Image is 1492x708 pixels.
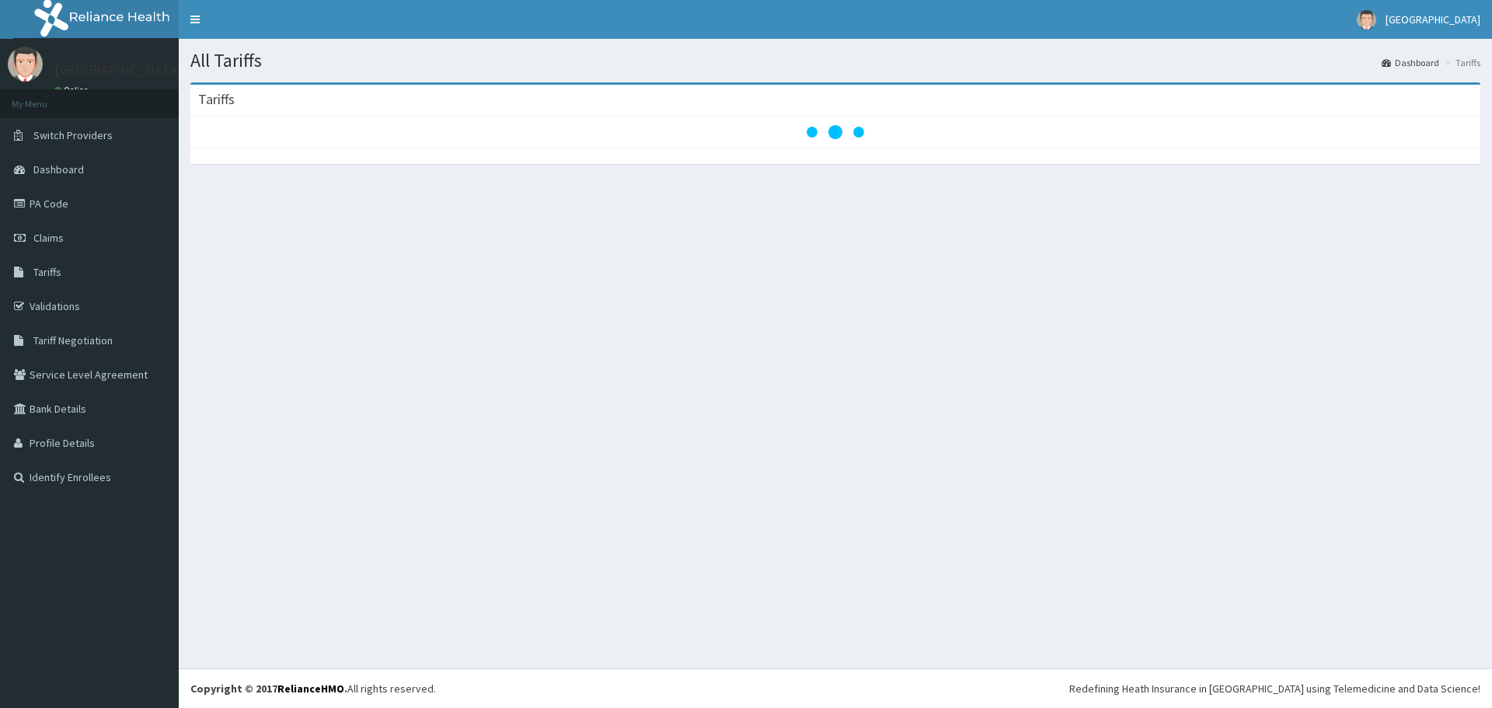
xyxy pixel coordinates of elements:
[190,51,1480,71] h1: All Tariffs
[54,85,92,96] a: Online
[277,682,344,696] a: RelianceHMO
[179,668,1492,708] footer: All rights reserved.
[1382,56,1439,69] a: Dashboard
[33,333,113,347] span: Tariff Negotiation
[804,101,866,163] svg: audio-loading
[33,128,113,142] span: Switch Providers
[1441,56,1480,69] li: Tariffs
[33,162,84,176] span: Dashboard
[190,682,347,696] strong: Copyright © 2017 .
[1357,10,1376,30] img: User Image
[1069,681,1480,696] div: Redefining Heath Insurance in [GEOGRAPHIC_DATA] using Telemedicine and Data Science!
[1386,12,1480,26] span: [GEOGRAPHIC_DATA]
[54,63,183,77] p: [GEOGRAPHIC_DATA]
[33,231,64,245] span: Claims
[198,92,235,106] h3: Tariffs
[33,265,61,279] span: Tariffs
[8,47,43,82] img: User Image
